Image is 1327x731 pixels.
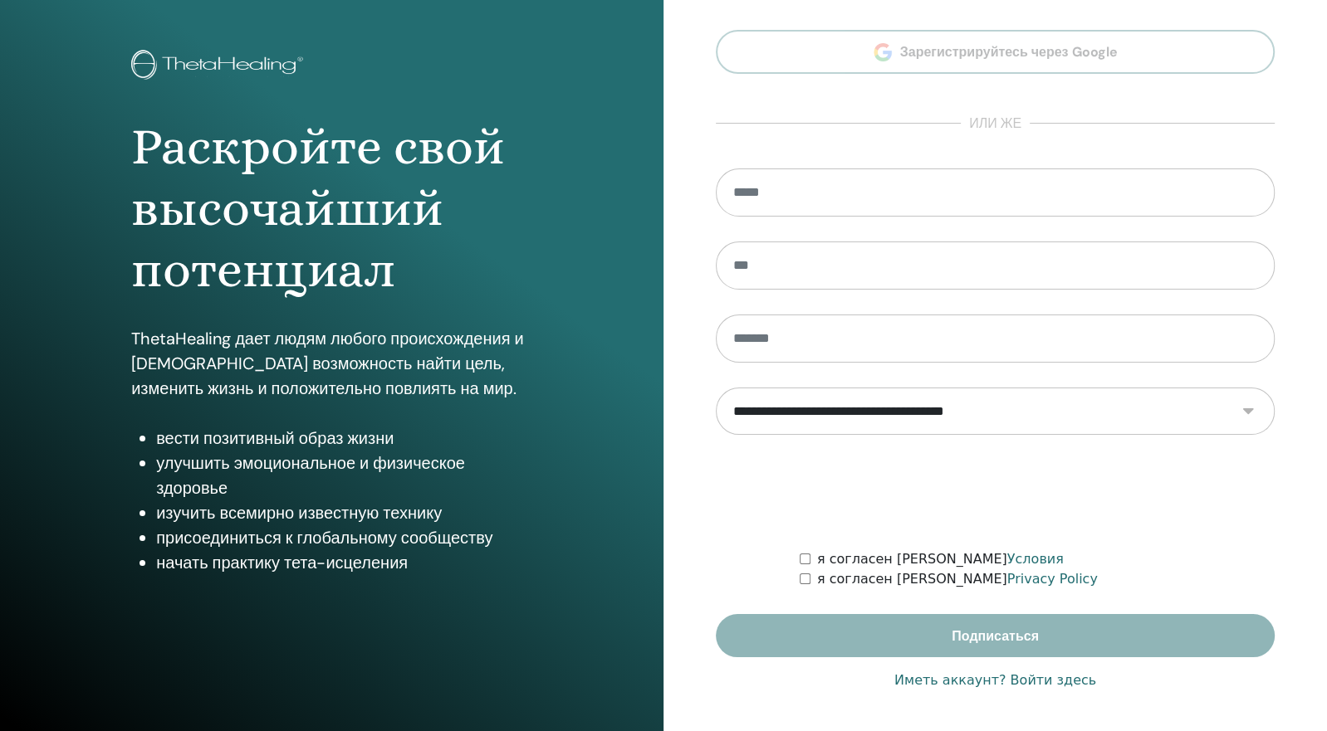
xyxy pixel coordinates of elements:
[1007,551,1064,567] a: Условия
[961,114,1030,134] span: или же
[1007,571,1098,587] a: Privacy Policy
[869,460,1122,524] iframe: reCAPTCHA
[817,549,1064,569] label: я согласен [PERSON_NAME]
[156,500,532,525] li: изучить всемирно известную технику
[156,550,532,575] li: начать практику тета-исцеления
[156,451,532,500] li: улучшить эмоциональное и физическое здоровье
[156,525,532,550] li: присоединиться к глобальному сообществу
[817,569,1098,589] label: я согласен [PERSON_NAME]
[894,670,1096,690] a: Иметь аккаунт? Войти здесь
[131,116,532,301] h1: Раскройте свой высочайший потенциал
[156,426,532,451] li: вести позитивный образ жизни
[131,326,532,401] p: ThetaHealing дает людям любого происхождения и [DEMOGRAPHIC_DATA] возможность найти цель, изменит...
